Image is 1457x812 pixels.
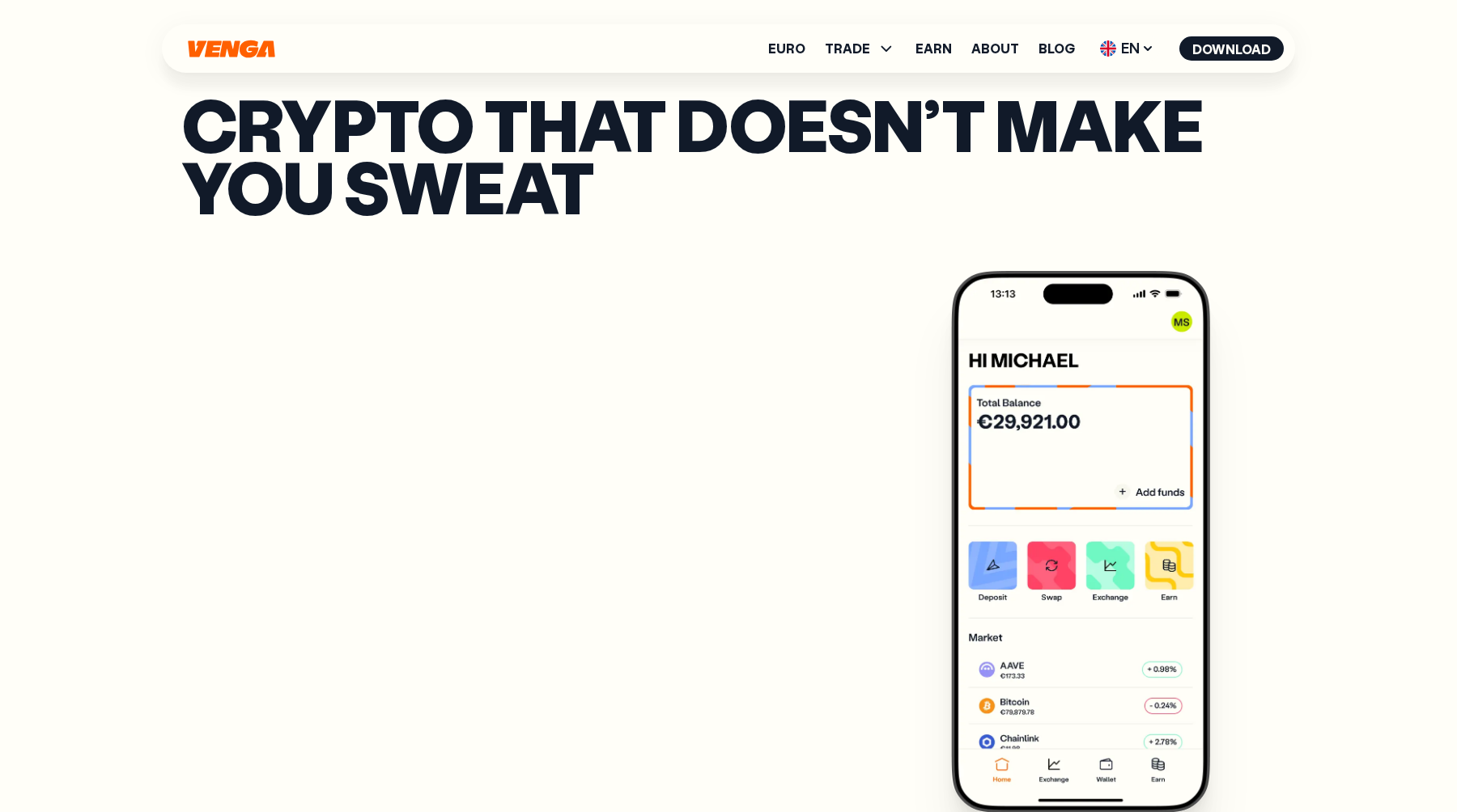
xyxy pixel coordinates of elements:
[825,42,870,55] span: TRADE
[915,42,952,55] a: Earn
[971,42,1019,55] a: About
[768,42,805,55] a: Euro
[825,39,896,58] span: TRADE
[1100,40,1116,57] img: flag-uk
[1179,36,1284,61] button: Download
[1094,36,1160,61] span: EN
[181,93,1276,217] p: Crypto that doesn’t make you sweat
[186,40,277,58] svg: Home
[1039,42,1075,55] a: Blog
